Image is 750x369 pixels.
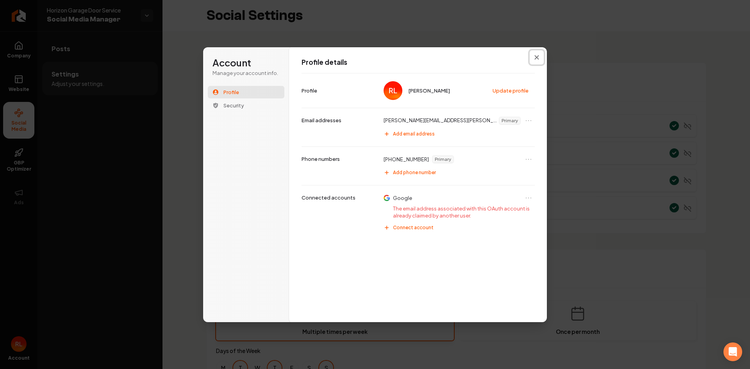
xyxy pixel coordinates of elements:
[302,194,355,201] p: Connected accounts
[723,342,742,361] div: Open Intercom Messenger
[223,89,239,96] span: Profile
[302,87,317,94] p: Profile
[212,57,280,69] h1: Account
[524,193,533,203] button: Open menu
[223,102,244,109] span: Security
[380,128,535,140] button: Add email address
[380,221,535,234] button: Connect account
[393,225,434,231] span: Connect account
[302,155,340,162] p: Phone numbers
[212,70,280,77] p: Manage your account info.
[409,87,450,94] span: [PERSON_NAME]
[302,117,341,124] p: Email addresses
[208,86,284,98] button: Profile
[524,155,533,164] button: Open menu
[530,50,544,64] button: Close modal
[393,169,436,176] span: Add phone number
[393,131,435,137] span: Add email address
[524,116,533,125] button: Open menu
[489,85,533,96] button: Update profile
[384,194,390,201] img: Google
[499,117,520,124] span: Primary
[302,58,535,67] h1: Profile details
[432,156,454,163] span: Primary
[384,156,429,163] p: [PHONE_NUMBER]
[380,205,535,221] p: The email address associated with this OAuth account is already claimed by another user.
[384,117,497,125] p: [PERSON_NAME][EMAIL_ADDRESS][PERSON_NAME][DOMAIN_NAME]
[208,99,284,112] button: Security
[384,81,402,100] img: Ray Larson
[380,166,535,179] button: Add phone number
[393,194,412,201] p: Google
